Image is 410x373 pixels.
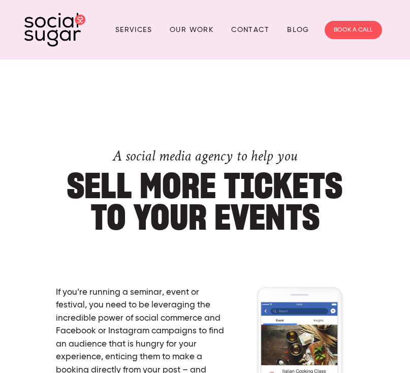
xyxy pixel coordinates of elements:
[115,22,152,38] a: Services
[170,22,213,38] a: Our Work
[113,146,297,166] span: A social media agency to help you
[50,133,361,232] h1: SELL MORE TICKETS TO YOUR EVENTS
[325,21,382,39] a: BOOK A CALL
[24,13,85,47] img: SocialSugar
[287,22,309,38] a: Blog
[231,22,269,38] a: Contact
